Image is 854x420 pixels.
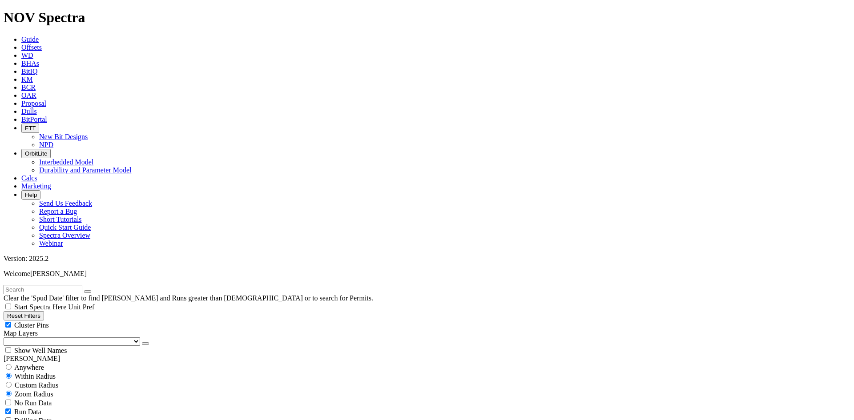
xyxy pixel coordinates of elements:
a: Guide [21,36,39,43]
a: BitPortal [21,116,47,123]
span: Unit Pref [68,303,94,311]
a: Offsets [21,44,42,51]
a: BHAs [21,60,39,67]
button: OrbitLite [21,149,51,158]
a: New Bit Designs [39,133,88,140]
a: Send Us Feedback [39,200,92,207]
span: Run Data [14,408,41,416]
a: Dulls [21,108,37,115]
button: FTT [21,124,39,133]
a: BCR [21,84,36,91]
a: NPD [39,141,53,148]
input: Start Spectra Here [5,304,11,309]
a: BitIQ [21,68,37,75]
span: Within Radius [15,372,56,380]
a: Spectra Overview [39,232,90,239]
h1: NOV Spectra [4,9,850,26]
span: FTT [25,125,36,132]
span: No Run Data [14,399,52,407]
a: Durability and Parameter Model [39,166,132,174]
a: OAR [21,92,36,99]
span: Help [25,192,37,198]
span: Zoom Radius [15,390,53,398]
div: Version: 2025.2 [4,255,850,263]
div: [PERSON_NAME] [4,355,850,363]
a: Proposal [21,100,46,107]
span: Map Layers [4,329,38,337]
a: Interbedded Model [39,158,93,166]
button: Help [21,190,40,200]
span: Anywhere [14,364,44,371]
a: Webinar [39,240,63,247]
span: Custom Radius [15,381,58,389]
a: Short Tutorials [39,216,82,223]
span: Clear the 'Spud Date' filter to find [PERSON_NAME] and Runs greater than [DEMOGRAPHIC_DATA] or to... [4,294,373,302]
span: Start Spectra Here [14,303,66,311]
span: Cluster Pins [14,321,49,329]
a: Quick Start Guide [39,224,91,231]
a: Calcs [21,174,37,182]
span: OrbitLite [25,150,47,157]
span: [PERSON_NAME] [30,270,87,277]
a: KM [21,76,33,83]
a: Report a Bug [39,208,77,215]
p: Welcome [4,270,850,278]
span: Show Well Names [14,347,67,354]
input: Search [4,285,82,294]
button: Reset Filters [4,311,44,320]
a: Marketing [21,182,51,190]
a: WD [21,52,33,59]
